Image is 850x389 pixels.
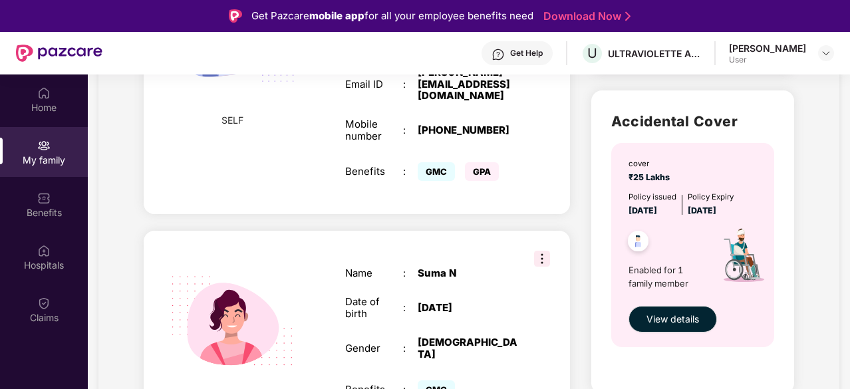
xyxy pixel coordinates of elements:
[629,172,674,182] span: ₹25 Lakhs
[821,48,831,59] img: svg+xml;base64,PHN2ZyBpZD0iRHJvcGRvd24tMzJ4MzIiIHhtbG5zPSJodHRwOi8vd3d3LnczLm9yZy8yMDAwL3N2ZyIgd2...
[688,205,716,215] span: [DATE]
[16,45,102,62] img: New Pazcare Logo
[705,217,780,299] img: icon
[345,296,403,320] div: Date of birth
[403,166,418,178] div: :
[534,251,550,267] img: svg+xml;base64,PHN2ZyB3aWR0aD0iMzIiIGhlaWdodD0iMzIiIHZpZXdCb3g9IjAgMCAzMiAzMiIgZmlsbD0ibm9uZSIgeG...
[345,166,403,178] div: Benefits
[345,118,403,142] div: Mobile number
[646,312,699,326] span: View details
[611,110,774,132] h2: Accidental Cover
[625,9,631,23] img: Stroke
[688,191,734,203] div: Policy Expiry
[465,162,499,181] span: GPA
[309,9,364,22] strong: mobile app
[345,342,403,354] div: Gender
[629,191,676,203] div: Policy issued
[587,45,597,61] span: U
[629,306,717,332] button: View details
[608,47,701,60] div: ULTRAVIOLETTE AUTOMOTIVE PRIVATE LIMITED
[403,302,418,314] div: :
[729,42,806,55] div: [PERSON_NAME]
[418,124,519,136] div: [PHONE_NUMBER]
[403,267,418,279] div: :
[418,302,519,314] div: [DATE]
[418,267,519,279] div: Suma N
[629,205,657,215] span: [DATE]
[229,9,242,23] img: Logo
[37,86,51,100] img: svg+xml;base64,PHN2ZyBpZD0iSG9tZSIgeG1sbnM9Imh0dHA6Ly93d3cudzMub3JnLzIwMDAvc3ZnIiB3aWR0aD0iMjAiIG...
[492,48,505,61] img: svg+xml;base64,PHN2ZyBpZD0iSGVscC0zMngzMiIgeG1sbnM9Imh0dHA6Ly93d3cudzMub3JnLzIwMDAvc3ZnIiB3aWR0aD...
[629,263,705,291] span: Enabled for 1 family member
[543,9,627,23] a: Download Now
[622,227,654,259] img: svg+xml;base64,PHN2ZyB4bWxucz0iaHR0cDovL3d3dy53My5vcmcvMjAwMC9zdmciIHdpZHRoPSI0OC45NDMiIGhlaWdodD...
[345,267,403,279] div: Name
[403,124,418,136] div: :
[37,244,51,257] img: svg+xml;base64,PHN2ZyBpZD0iSG9zcGl0YWxzIiB4bWxucz0iaHR0cDovL3d3dy53My5vcmcvMjAwMC9zdmciIHdpZHRoPS...
[37,139,51,152] img: svg+xml;base64,PHN2ZyB3aWR0aD0iMjAiIGhlaWdodD0iMjAiIHZpZXdCb3g9IjAgMCAyMCAyMCIgZmlsbD0ibm9uZSIgeG...
[418,162,455,181] span: GMC
[418,66,519,102] div: [PERSON_NAME][EMAIL_ADDRESS][DOMAIN_NAME]
[251,8,533,24] div: Get Pazcare for all your employee benefits need
[510,48,543,59] div: Get Help
[403,342,418,354] div: :
[37,192,51,205] img: svg+xml;base64,PHN2ZyBpZD0iQmVuZWZpdHMiIHhtbG5zPSJodHRwOi8vd3d3LnczLm9yZy8yMDAwL3N2ZyIgd2lkdGg9Ij...
[418,336,519,360] div: [DEMOGRAPHIC_DATA]
[221,113,243,128] span: SELF
[403,78,418,90] div: :
[629,158,674,170] div: cover
[345,78,403,90] div: Email ID
[37,297,51,310] img: svg+xml;base64,PHN2ZyBpZD0iQ2xhaW0iIHhtbG5zPSJodHRwOi8vd3d3LnczLm9yZy8yMDAwL3N2ZyIgd2lkdGg9IjIwIi...
[729,55,806,65] div: User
